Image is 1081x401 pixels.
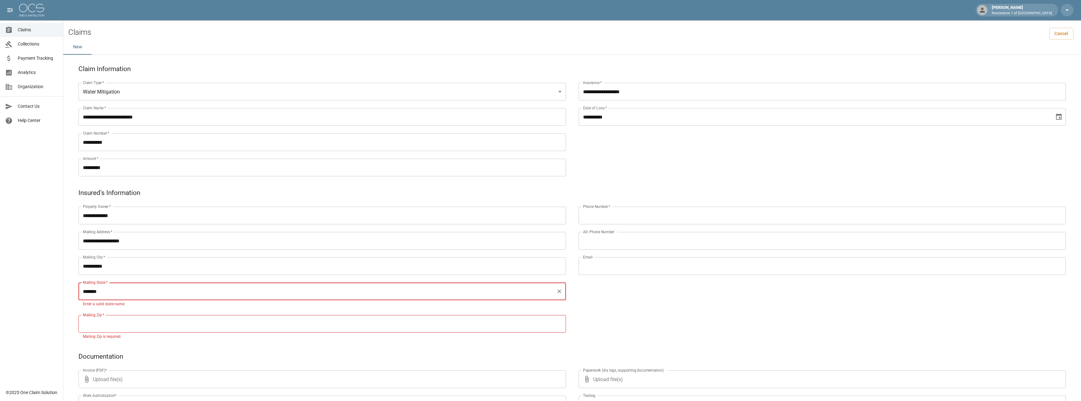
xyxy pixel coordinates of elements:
[18,41,58,47] span: Collections
[83,229,112,234] label: Mailing Address
[83,254,105,260] label: Mailing City
[83,312,104,318] label: Mailing Zip
[83,204,111,209] label: Property Owner
[593,370,1049,388] span: Upload file(s)
[93,370,549,388] span: Upload file(s)
[1053,111,1065,123] button: Choose date, selected date is Aug 26, 2025
[83,334,562,340] p: Mailing Zip is required.
[63,39,1081,55] div: dynamic tabs
[83,368,107,373] label: Invoice (PDF)*
[18,27,58,33] span: Claims
[4,4,16,16] button: open drawer
[63,39,92,55] button: New
[18,117,58,124] span: Help Center
[992,11,1052,16] p: Restoration 1 of [GEOGRAPHIC_DATA]
[83,105,106,111] label: Claim Name
[989,4,1054,16] div: [PERSON_NAME]
[583,368,664,373] label: Paperwork (dry logs, supporting documentation)
[83,131,109,136] label: Claim Number
[583,254,593,260] label: Email
[1049,28,1073,39] a: Cancel
[18,83,58,90] span: Organization
[19,4,44,16] img: ocs-logo-white-transparent.png
[18,103,58,110] span: Contact Us
[583,393,595,398] label: Testing
[83,156,99,161] label: Amount
[68,28,91,37] h2: Claims
[583,80,602,85] label: Insurance
[83,80,104,85] label: Claim Type
[555,287,564,296] button: Clear
[83,301,562,307] p: Enter a valid state name.
[18,69,58,76] span: Analytics
[78,83,566,100] div: Water Mitigation
[583,229,614,234] label: Alt. Phone Number
[583,204,610,209] label: Phone Number
[83,280,108,285] label: Mailing State
[83,393,117,398] label: Work Authorization*
[18,55,58,62] span: Payment Tracking
[583,105,607,111] label: Date of Loss
[6,389,57,396] div: © 2025 One Claim Solution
